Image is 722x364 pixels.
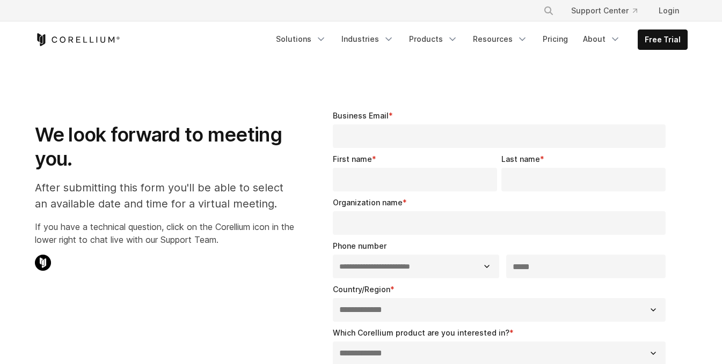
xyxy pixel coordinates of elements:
span: Which Corellium product are you interested in? [333,328,509,337]
a: Pricing [536,29,574,49]
span: Phone number [333,241,386,250]
a: Login [650,1,688,20]
a: Industries [335,29,400,49]
a: Products [403,29,464,49]
a: Support Center [563,1,646,20]
span: First name [333,154,372,164]
span: Country/Region [333,285,390,294]
a: Free Trial [638,30,687,49]
span: Last name [501,154,540,164]
p: If you have a technical question, click on the Corellium icon in the lower right to chat live wit... [35,220,294,246]
img: Corellium Chat Icon [35,255,51,271]
button: Search [539,1,558,20]
span: Organization name [333,198,403,207]
a: About [577,29,627,49]
a: Corellium Home [35,33,120,46]
span: Business Email [333,111,389,120]
a: Resources [466,29,534,49]
div: Navigation Menu [530,1,688,20]
div: Navigation Menu [269,29,688,50]
p: After submitting this form you'll be able to select an available date and time for a virtual meet... [35,180,294,212]
h1: We look forward to meeting you. [35,123,294,171]
a: Solutions [269,29,333,49]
